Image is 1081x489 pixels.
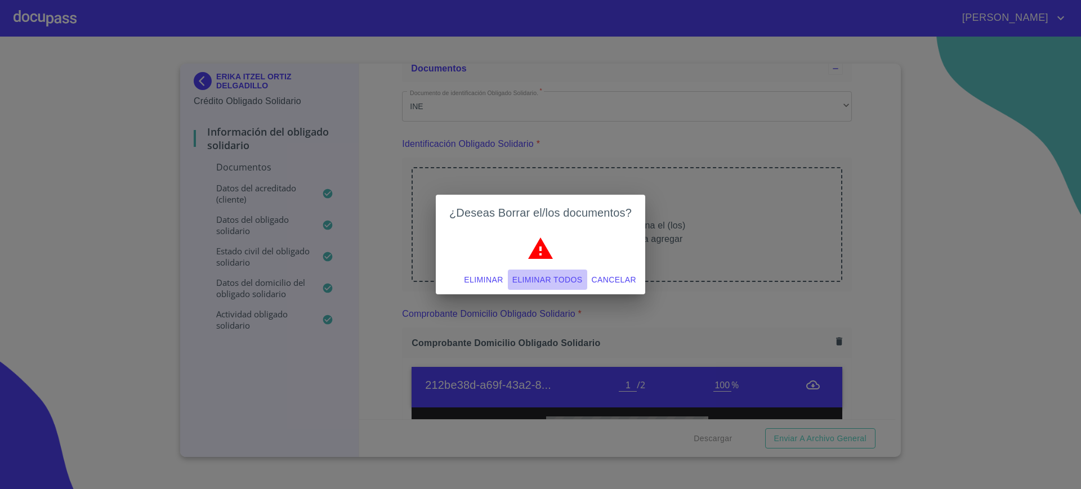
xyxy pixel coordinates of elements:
button: Eliminar [459,270,507,290]
span: Eliminar [464,273,503,287]
span: Eliminar todos [512,273,583,287]
span: Cancelar [592,273,636,287]
button: Cancelar [587,270,641,290]
button: Eliminar todos [508,270,587,290]
h2: ¿Deseas Borrar el/los documentos? [449,204,632,222]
